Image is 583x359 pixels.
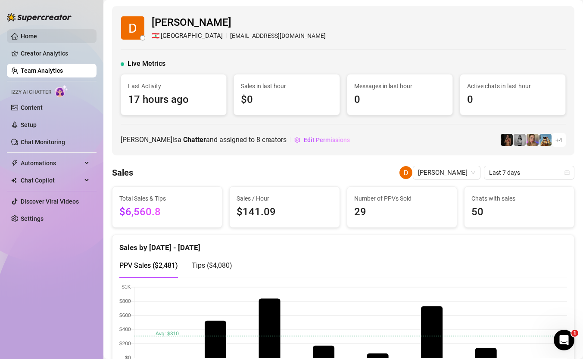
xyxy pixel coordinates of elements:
[571,330,578,337] span: 1
[539,134,552,146] img: Babydanix
[294,137,300,143] span: setting
[501,134,513,146] img: the_bohema
[119,194,215,203] span: Total Sales & Tips
[554,330,574,350] iframe: Intercom live chat
[467,92,558,108] span: 0
[11,177,17,183] img: Chat Copilot
[21,215,44,222] a: Settings
[152,31,160,41] span: 🇱🇧
[11,160,18,167] span: thunderbolt
[471,204,567,220] span: 50
[128,92,219,108] span: 17 hours ago
[241,81,332,91] span: Sales in last hour
[21,139,65,145] a: Chat Monitoring
[7,13,72,22] img: logo-BBDzfeDw.svg
[555,135,562,145] span: + 4
[21,67,63,74] a: Team Analytics
[471,194,567,203] span: Chats with sales
[241,92,332,108] span: $0
[21,46,90,60] a: Creator Analytics
[21,173,82,187] span: Chat Copilot
[128,59,165,69] span: Live Metrics
[119,261,178,269] span: PPV Sales ( $2,481 )
[152,31,326,41] div: [EMAIL_ADDRESS][DOMAIN_NAME]
[418,166,475,179] span: Dana Roz
[121,16,144,40] img: Dana Roz
[112,167,133,179] h4: Sales
[467,81,558,91] span: Active chats in last hour
[192,261,232,269] span: Tips ( $4,080 )
[256,136,260,144] span: 8
[237,194,332,203] span: Sales / Hour
[294,133,350,147] button: Edit Permissions
[152,15,326,31] span: [PERSON_NAME]
[55,85,68,97] img: AI Chatter
[354,204,450,220] span: 29
[21,121,37,128] a: Setup
[21,33,37,40] a: Home
[354,92,446,108] span: 0
[21,104,43,111] a: Content
[564,170,570,175] span: calendar
[119,204,215,220] span: $6,560.8
[399,166,412,179] img: Dana Roz
[161,31,223,41] span: [GEOGRAPHIC_DATA]
[527,134,539,146] img: Cherry
[354,194,450,203] span: Number of PPVs Sold
[237,204,332,220] span: $141.09
[304,136,350,143] span: Edit Permissions
[11,88,51,96] span: Izzy AI Chatter
[354,81,446,91] span: Messages in last hour
[183,136,206,144] b: Chatter
[489,166,569,179] span: Last 7 days
[21,156,82,170] span: Automations
[128,81,219,91] span: Last Activity
[121,134,287,145] span: [PERSON_NAME] is a and assigned to creators
[514,134,526,146] img: A
[21,198,79,205] a: Discover Viral Videos
[119,235,567,254] div: Sales by [DATE] - [DATE]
